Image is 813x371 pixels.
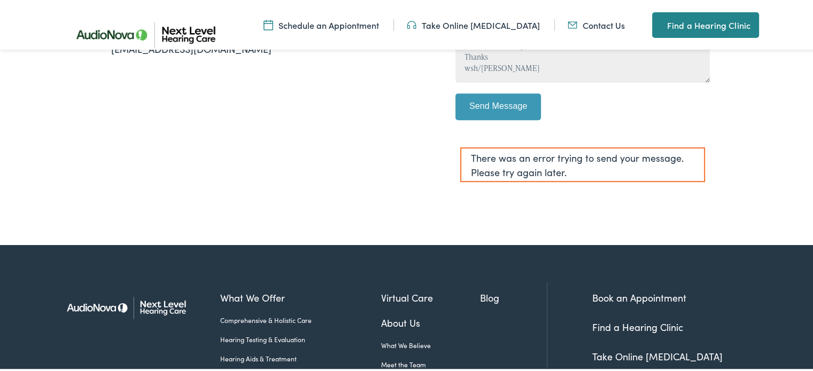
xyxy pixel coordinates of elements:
a: About Us [381,314,481,328]
img: Next Level Hearing Care [58,281,202,331]
a: Take Online [MEDICAL_DATA] [592,348,723,361]
a: What We Offer [220,289,381,303]
a: Meet the Team [381,358,481,368]
img: Calendar icon representing the ability to schedule a hearing test or hearing aid appointment at N... [264,18,273,29]
a: Take Online [MEDICAL_DATA] [407,18,540,29]
a: Blog [480,289,547,303]
a: Comprehensive & Holistic Care [220,314,381,323]
img: A map pin icon in teal indicates location-related features or services. [652,17,662,30]
a: Virtual Care [381,289,481,303]
a: Book an Appointment [592,289,686,303]
img: An icon representing mail communication is presented in a unique teal color. [568,18,577,29]
a: Find a Hearing Clinic [592,319,683,332]
a: What We Believe [381,339,481,349]
a: Hearing Aids & Treatment [220,352,381,362]
a: Hearing Testing & Evaluation [220,333,381,343]
div: There was an error trying to send your message. Please try again later. [460,146,705,180]
input: Send Message [455,92,541,119]
a: Contact Us [568,18,625,29]
a: Find a Hearing Clinic [652,11,759,36]
img: An icon symbolizing headphones, colored in teal, suggests audio-related services or features. [407,18,416,29]
a: Schedule an Appiontment [264,18,379,29]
